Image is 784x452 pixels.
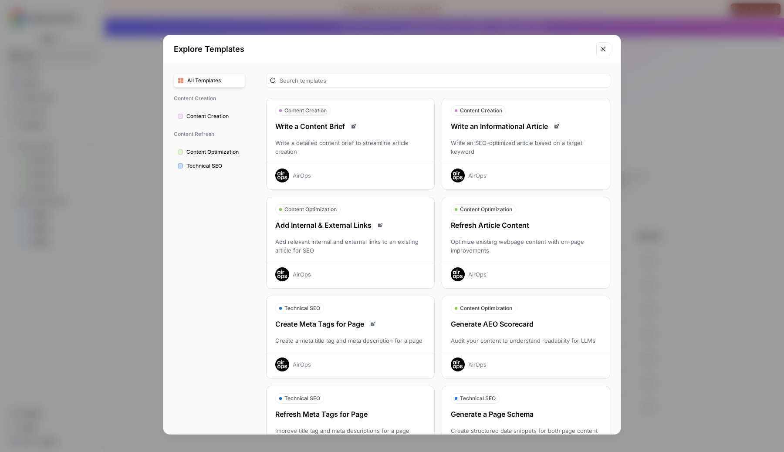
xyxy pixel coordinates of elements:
button: Content OptimizationRefresh Article ContentOptimize existing webpage content with on-page improve... [442,197,610,289]
button: Technical SEOCreate Meta Tags for PageRead docsCreate a meta title tag and meta description for a... [266,296,435,379]
span: Technical SEO [460,395,496,402]
h2: Explore Templates [174,43,591,55]
div: Refresh Meta Tags for Page [267,409,434,419]
span: Technical SEO [186,162,241,170]
div: AirOps [468,171,487,180]
div: Add Internal & External Links [267,220,434,230]
span: Content Optimization [460,206,512,213]
div: Refresh Article Content [442,220,610,230]
a: Read docs [368,319,378,329]
span: Content Creation [284,107,327,115]
div: Write an Informational Article [442,121,610,132]
div: Improve title tag and meta descriptions for a page [267,426,434,444]
div: AirOps [468,360,487,369]
div: Write an SEO-optimized article based on a target keyword [442,138,610,156]
span: All Templates [187,77,241,84]
span: Technical SEO [284,395,320,402]
button: Technical SEO [174,159,245,173]
div: AirOps [468,270,487,279]
div: Generate a Page Schema [442,409,610,419]
div: Write a Content Brief [267,121,434,132]
button: Close modal [596,42,610,56]
div: Add relevant internal and external links to an existing article for SEO [267,237,434,255]
a: Read docs [551,121,562,132]
button: All Templates [174,74,245,88]
span: Content Creation [174,91,245,106]
span: Content Creation [186,112,241,120]
span: Technical SEO [284,304,320,312]
input: Search templates [280,76,606,85]
div: AirOps [293,171,311,180]
span: Content Optimization [186,148,241,156]
button: Content OptimizationAdd Internal & External LinksRead docsAdd relevant internal and external link... [266,197,435,289]
a: Read docs [375,220,385,230]
div: Optimize existing webpage content with on-page improvements [442,237,610,255]
button: Content CreationWrite an Informational ArticleRead docsWrite an SEO-optimized article based on a ... [442,98,610,190]
span: Content Optimization [460,304,512,312]
div: Create a meta title tag and meta description for a page [267,336,434,345]
div: Create Meta Tags for Page [267,319,434,329]
div: Generate AEO Scorecard [442,319,610,329]
div: Create structured data snippets for both page content and images [442,426,610,444]
a: Read docs [348,121,359,132]
button: Content Creation [174,109,245,123]
span: Content Refresh [174,127,245,142]
span: Content Optimization [284,206,337,213]
div: Audit your content to understand readability for LLMs [442,336,610,345]
div: Write a detailed content brief to streamline article creation [267,138,434,156]
button: Content Optimization [174,145,245,159]
button: Content OptimizationGenerate AEO ScorecardAudit your content to understand readability for LLMsAi... [442,296,610,379]
span: Content Creation [460,107,502,115]
div: AirOps [293,360,311,369]
div: AirOps [293,270,311,279]
button: Content CreationWrite a Content BriefRead docsWrite a detailed content brief to streamline articl... [266,98,435,190]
